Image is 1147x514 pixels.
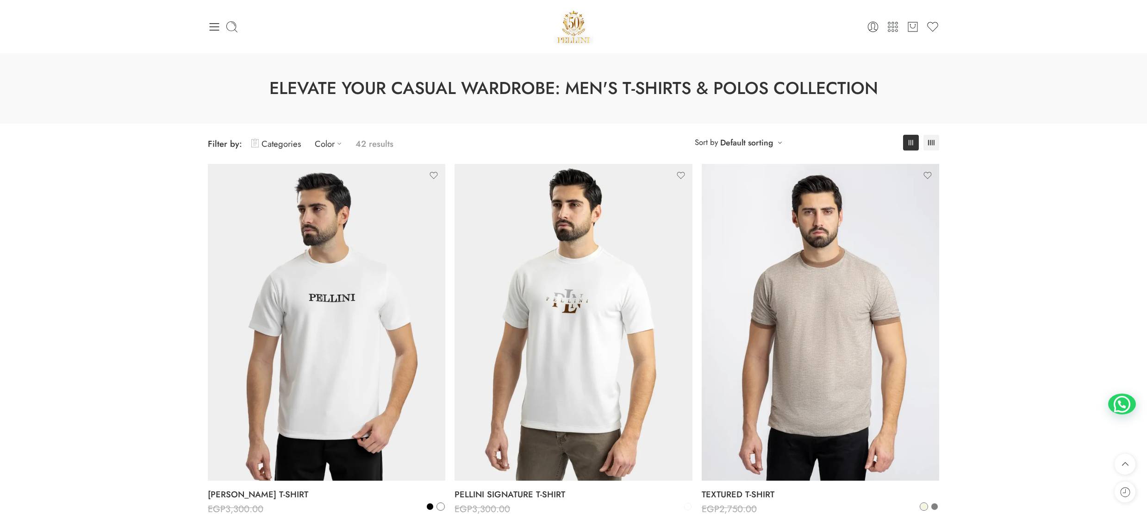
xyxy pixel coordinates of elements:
a: Beige [920,502,928,511]
a: Default sorting [720,136,773,149]
a: Login / Register [866,20,879,33]
p: 42 results [355,133,393,155]
a: Pellini - [554,7,593,46]
img: Pellini [554,7,593,46]
a: Color [315,133,346,155]
a: Categories [251,133,301,155]
h1: Elevate Your Casual Wardrobe: Men's T-Shirts & Polos Collection [23,76,1124,100]
a: Grey [930,502,939,511]
a: PELLINI SIGNATURE T-SHIRT [455,485,692,504]
a: White [684,502,692,511]
a: [PERSON_NAME] T-SHIRT [208,485,445,504]
a: Cart [906,20,919,33]
span: Sort by [695,135,718,150]
a: Black [426,502,434,511]
a: TEXTURED T-SHIRT [702,485,939,504]
span: Filter by: [208,138,242,150]
a: White [436,502,445,511]
a: Wishlist [926,20,939,33]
